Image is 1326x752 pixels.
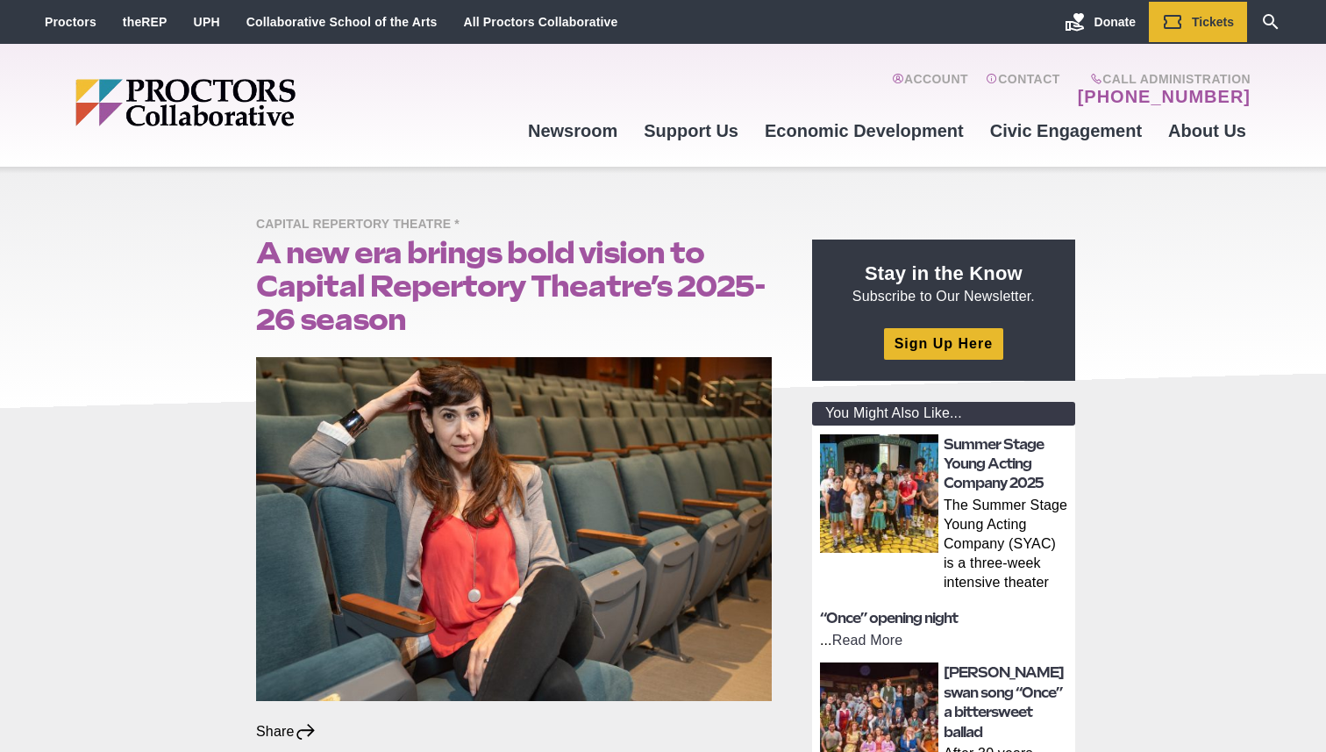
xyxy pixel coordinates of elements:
a: Capital Repertory Theatre * [256,216,468,231]
a: Donate [1052,2,1149,42]
img: Proctors logo [75,79,431,126]
a: Economic Development [752,107,977,154]
span: Donate [1094,15,1136,29]
h1: A new era brings bold vision to Capital Repertory Theatre’s 2025-26 season [256,236,772,336]
a: Newsroom [515,107,631,154]
img: thumbnail: Summer Stage Young Acting Company 2025 [820,434,938,553]
a: Collaborative School of the Arts [246,15,438,29]
a: Proctors [45,15,96,29]
a: Tickets [1149,2,1247,42]
a: Contact [986,72,1060,107]
a: [PHONE_NUMBER] [1078,86,1251,107]
a: About Us [1155,107,1259,154]
a: Support Us [631,107,752,154]
a: Account [892,72,968,107]
span: Call Administration [1073,72,1251,86]
p: The Summer Stage Young Acting Company (SYAC) is a three‑week intensive theater program held at [G... [944,496,1070,596]
a: Search [1247,2,1294,42]
a: UPH [194,15,220,29]
a: Sign Up Here [884,328,1003,359]
div: You Might Also Like... [812,402,1075,426]
p: ... [820,631,1070,650]
strong: Stay in the Know [865,262,1023,284]
a: [PERSON_NAME] swan song “Once” a bittersweet ballad [944,664,1064,740]
a: All Proctors Collaborative [463,15,617,29]
span: Capital Repertory Theatre * [256,214,468,236]
a: Civic Engagement [977,107,1155,154]
span: Tickets [1192,15,1234,29]
p: Subscribe to Our Newsletter. [833,261,1054,306]
a: Summer Stage Young Acting Company 2025 [944,436,1044,492]
a: “Once” opening night [820,610,958,627]
a: theREP [123,15,168,29]
a: Read More [832,633,903,648]
div: Share [256,722,317,741]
